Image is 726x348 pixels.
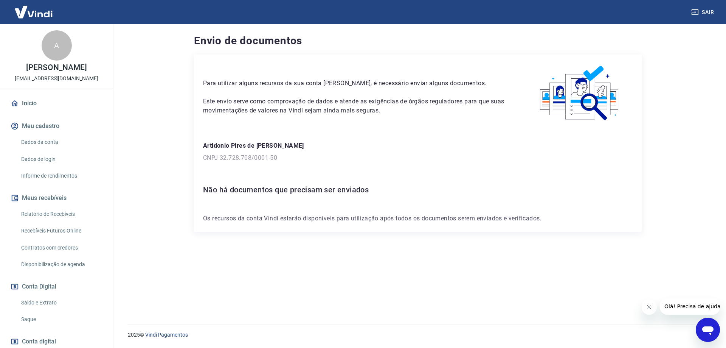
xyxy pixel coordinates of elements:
p: CNPJ 32.728.708/0001-50 [203,153,633,162]
a: Informe de rendimentos [18,168,104,184]
p: Artidonio Pires de [PERSON_NAME] [203,141,633,150]
a: Saldo e Extrato [18,295,104,311]
a: Dados de login [18,151,104,167]
p: Os recursos da conta Vindi estarão disponíveis para utilização após todos os documentos serem env... [203,214,633,223]
iframe: Mensagem da empresa [660,298,720,315]
p: Para utilizar alguns recursos da sua conta [PERSON_NAME], é necessário enviar alguns documentos. [203,79,509,88]
iframe: Fechar mensagem [642,300,657,315]
button: Sair [690,5,717,19]
p: [PERSON_NAME] [26,64,87,72]
span: Olá! Precisa de ajuda? [5,5,64,11]
a: Contratos com credores [18,240,104,256]
span: Conta digital [22,336,56,347]
button: Meus recebíveis [9,190,104,206]
img: waiting_documents.41d9841a9773e5fdf392cede4d13b617.svg [527,64,633,123]
iframe: Botão para abrir a janela de mensagens [696,318,720,342]
h4: Envio de documentos [194,33,642,48]
a: Vindi Pagamentos [145,332,188,338]
button: Conta Digital [9,278,104,295]
a: Dados da conta [18,134,104,150]
a: Início [9,95,104,112]
a: Relatório de Recebíveis [18,206,104,222]
div: A [42,30,72,61]
h6: Não há documentos que precisam ser enviados [203,184,633,196]
a: Saque [18,312,104,327]
a: Disponibilização de agenda [18,257,104,272]
img: Vindi [9,0,58,23]
p: 2025 © [128,331,708,339]
button: Meu cadastro [9,118,104,134]
a: Recebíveis Futuros Online [18,223,104,239]
p: [EMAIL_ADDRESS][DOMAIN_NAME] [15,75,98,83]
p: Este envio serve como comprovação de dados e atende as exigências de órgãos reguladores para que ... [203,97,509,115]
